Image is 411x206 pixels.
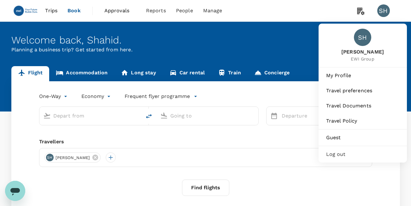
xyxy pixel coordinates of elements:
span: Approvals [104,7,136,14]
button: Frequent flyer programme [125,93,197,100]
span: Manage [203,7,222,14]
div: Economy [81,91,112,101]
p: Frequent flyer programme [125,93,190,100]
a: Guest [321,131,404,145]
a: My Profile [321,69,404,83]
button: Open [137,115,138,116]
a: Flight [11,66,50,81]
div: Travellers [39,138,372,146]
span: Book [68,7,81,14]
div: One-Way [39,91,69,101]
span: [PERSON_NAME] [341,49,384,56]
a: Long stay [114,66,162,81]
img: EWI Group [11,4,40,18]
span: Guest [326,134,399,141]
a: Travel preferences [321,84,404,98]
p: Departure [282,112,319,120]
a: Accommodation [49,66,114,81]
div: SH [46,154,54,161]
a: Travel Documents [321,99,404,113]
span: People [176,7,193,14]
a: Travel Policy [321,114,404,128]
a: Car rental [163,66,212,81]
span: Log out [326,151,399,158]
button: Find flights [182,180,229,196]
span: [PERSON_NAME] [52,155,94,161]
span: Travel Documents [326,102,399,110]
a: Train [211,66,248,81]
span: My Profile [326,72,399,79]
div: Log out [321,147,404,161]
div: SH [354,29,371,46]
button: Open [254,115,255,116]
input: Going to [170,111,245,121]
a: Concierge [248,66,296,81]
iframe: Button to launch messaging window [5,181,25,201]
div: Welcome back , Shahid . [11,34,400,46]
span: EWI Group [341,56,384,62]
input: Depart from [53,111,128,121]
span: Travel preferences [326,87,399,94]
span: Reports [146,7,166,14]
span: Travel Policy [326,117,399,125]
div: SH [377,4,390,17]
p: Planning a business trip? Get started from here. [11,46,400,54]
button: delete [141,109,156,124]
span: Trips [45,7,57,14]
div: SH[PERSON_NAME] [44,152,101,163]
